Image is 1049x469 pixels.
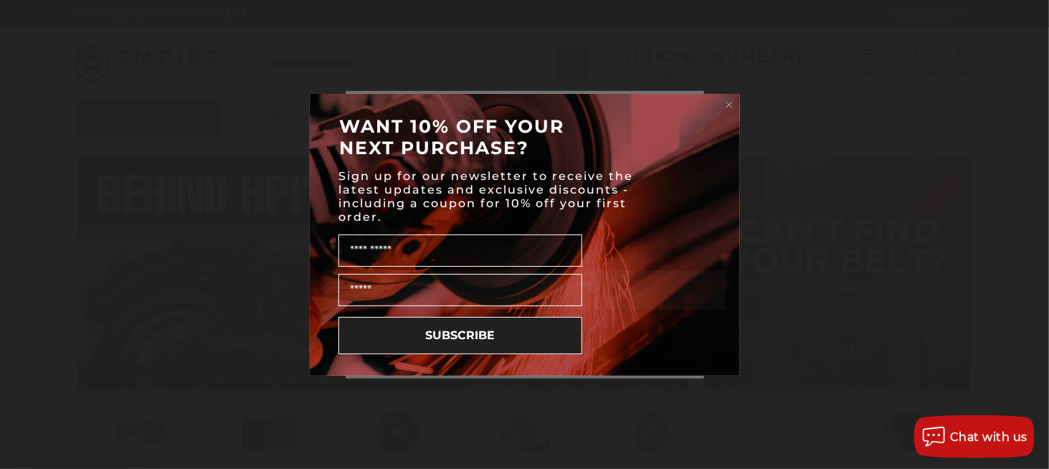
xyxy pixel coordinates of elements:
span: Sign up for our newsletter to receive the latest updates and exclusive discounts - including a co... [339,169,634,224]
button: SUBSCRIBE [338,317,582,354]
span: Chat with us [950,430,1027,444]
button: Chat with us [914,415,1035,458]
input: Email [338,274,582,306]
button: Close dialog [722,98,736,112]
span: WANT 10% OFF YOUR NEXT PURCHASE? [340,115,565,158]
